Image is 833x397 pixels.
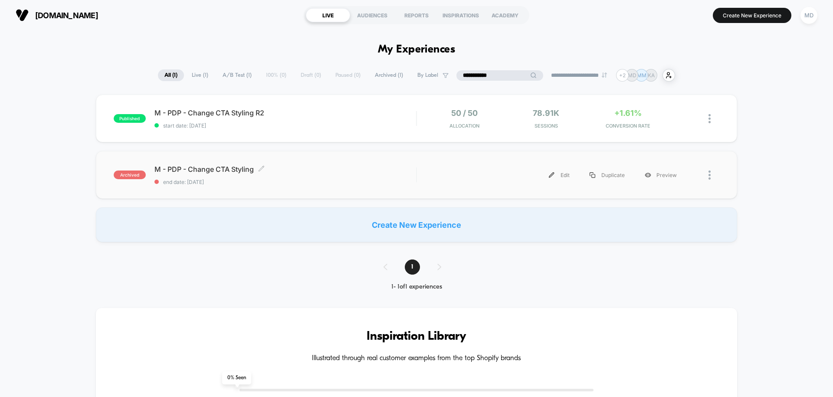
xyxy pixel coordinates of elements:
h4: Illustrated through real customer examples from the top Shopify brands [122,354,711,363]
div: Duplicate [580,165,635,185]
div: + 2 [616,69,629,82]
span: Live ( 1 ) [185,69,215,81]
div: LIVE [306,8,350,22]
img: close [708,171,711,180]
span: published [114,114,146,123]
button: [DOMAIN_NAME] [13,8,101,22]
p: KA [648,72,655,79]
img: menu [549,172,554,178]
div: AUDIENCES [350,8,394,22]
div: Edit [539,165,580,185]
span: M - PDP - Change CTA Styling [154,165,416,174]
span: 1 [405,259,420,275]
div: INSPIRATIONS [439,8,483,22]
p: MD [628,72,636,79]
img: close [708,114,711,123]
button: MD [798,7,820,24]
span: +1.61% [614,108,642,118]
span: Sessions [508,123,585,129]
img: end [602,72,607,78]
span: [DOMAIN_NAME] [35,11,98,20]
span: 0 % Seen [222,371,251,384]
span: archived [114,171,146,179]
h3: Inspiration Library [122,330,711,344]
p: MM [637,72,646,79]
span: start date: [DATE] [154,122,416,129]
div: Create New Experience [96,207,737,242]
span: By Label [417,72,438,79]
img: menu [590,172,595,178]
div: 1 - 1 of 1 experiences [375,283,459,291]
span: CONVERSION RATE [589,123,667,129]
div: ACADEMY [483,8,527,22]
div: REPORTS [394,8,439,22]
span: M - PDP - Change CTA Styling R2 [154,108,416,117]
div: Preview [635,165,687,185]
span: A/B Test ( 1 ) [216,69,258,81]
button: Create New Experience [713,8,791,23]
span: Allocation [449,123,479,129]
span: end date: [DATE] [154,179,416,185]
span: Archived ( 1 ) [368,69,410,81]
div: MD [800,7,817,24]
span: All ( 1 ) [158,69,184,81]
img: Visually logo [16,9,29,22]
span: 78.91k [533,108,559,118]
span: 50 / 50 [451,108,478,118]
h1: My Experiences [378,43,456,56]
